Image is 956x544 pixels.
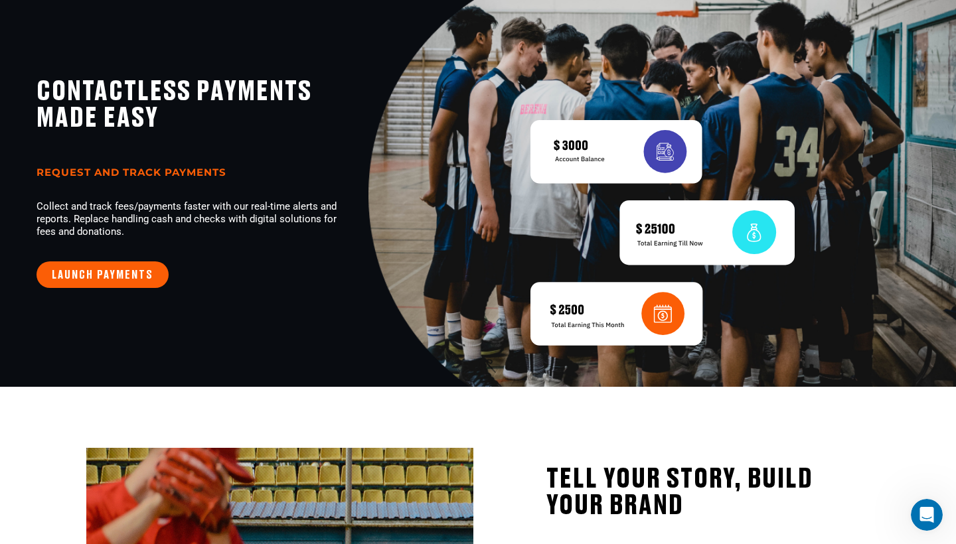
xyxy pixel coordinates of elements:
h1: CONTACTLESS PAYMENTS MADE EASY [37,78,342,131]
a: LAUNCH PAYMENTS [37,261,169,288]
h1: Tell your story, Build your Brand [546,466,842,519]
iframe: Intercom live chat [911,499,943,531]
p: Collect and track fees/payments faster with our real-time alerts and reports. Replace handling ca... [37,190,342,238]
h4: Request and track payments [37,149,342,178]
